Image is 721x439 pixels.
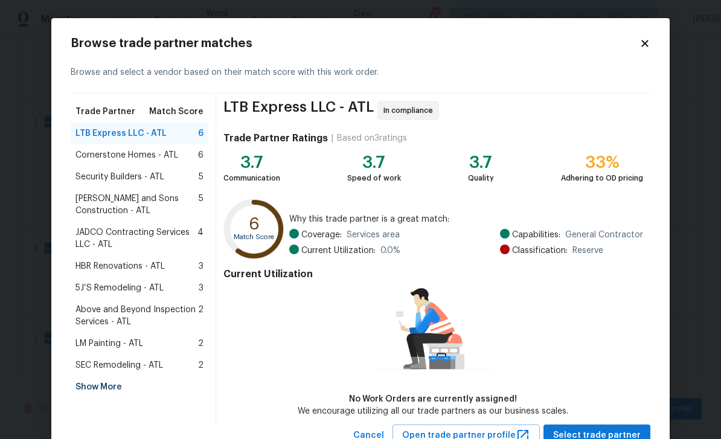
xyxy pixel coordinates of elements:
[75,127,167,139] span: LTB Express LLC - ATL
[301,245,376,257] span: Current Utilization:
[298,393,568,405] div: No Work Orders are currently assigned!
[512,229,560,241] span: Capabilities:
[223,268,643,280] h4: Current Utilization
[565,229,643,241] span: General Contractor
[468,156,494,168] div: 3.7
[234,234,274,240] text: Match Score
[561,172,643,184] div: Adhering to OD pricing
[223,172,280,184] div: Communication
[347,229,400,241] span: Services area
[75,359,163,371] span: SEC Remodeling - ATL
[75,338,143,350] span: LM Painting - ATL
[383,104,438,117] span: In compliance
[328,132,337,144] div: |
[198,359,203,371] span: 2
[71,37,639,50] h2: Browse trade partner matches
[197,226,203,251] span: 4
[199,193,203,217] span: 5
[337,132,407,144] div: Based on 3 ratings
[223,156,280,168] div: 3.7
[198,127,203,139] span: 6
[468,172,494,184] div: Quality
[75,193,199,217] span: [PERSON_NAME] and Sons Construction - ATL
[75,149,178,161] span: Cornerstone Homes - ATL
[75,106,135,118] span: Trade Partner
[199,171,203,183] span: 5
[75,282,164,294] span: 5J’S Remodeling - ATL
[512,245,568,257] span: Classification:
[249,216,260,232] text: 6
[198,338,203,350] span: 2
[75,171,164,183] span: Security Builders - ATL
[380,245,400,257] span: 0.0 %
[298,405,568,417] div: We encourage utilizing all our trade partners as our business scales.
[75,260,165,272] span: HBR Renovations - ATL
[199,282,203,294] span: 3
[289,213,643,225] span: Why this trade partner is a great match:
[199,260,203,272] span: 3
[75,226,197,251] span: JADCO Contracting Services LLC - ATL
[223,132,328,144] h4: Trade Partner Ratings
[572,245,603,257] span: Reserve
[223,101,374,120] span: LTB Express LLC - ATL
[347,172,401,184] div: Speed of work
[149,106,203,118] span: Match Score
[198,149,203,161] span: 6
[561,156,643,168] div: 33%
[75,304,198,328] span: Above and Beyond Inspection Services - ATL
[71,376,208,398] div: Show More
[71,52,650,94] div: Browse and select a vendor based on their match score with this work order.
[301,229,342,241] span: Coverage:
[347,156,401,168] div: 3.7
[198,304,203,328] span: 2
